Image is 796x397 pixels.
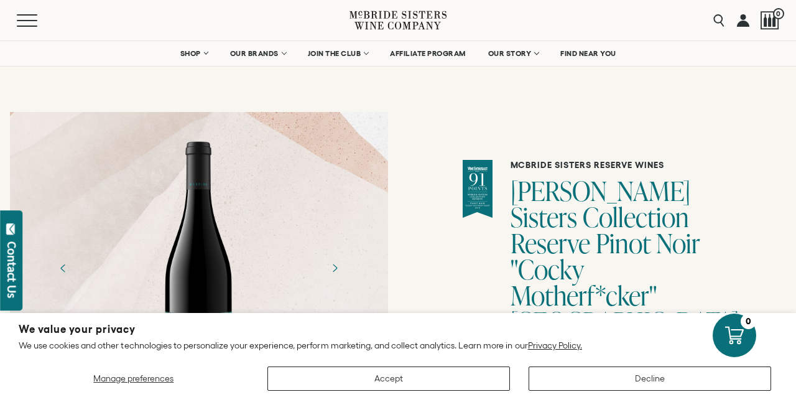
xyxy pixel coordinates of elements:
div: 0 [741,314,756,329]
span: Manage preferences [93,373,174,383]
span: SHOP [180,49,201,58]
span: 0 [773,8,784,19]
div: Contact Us [6,241,18,298]
span: FIND NEAR YOU [560,49,616,58]
a: OUR STORY [480,41,547,66]
span: OUR STORY [488,49,532,58]
button: Next [318,252,351,284]
span: OUR BRANDS [230,49,279,58]
a: Privacy Policy. [528,340,582,350]
button: Decline [529,367,771,391]
h1: [PERSON_NAME] Sisters Collection Reserve Pinot Noir "Cocky Motherf*cker" [GEOGRAPHIC_DATA][DATE],... [511,178,732,387]
a: SHOP [172,41,216,66]
h2: We value your privacy [19,324,777,335]
button: Previous [47,252,80,284]
p: We use cookies and other technologies to personalize your experience, perform marketing, and coll... [19,340,777,351]
h6: McBride Sisters Reserve Wines [511,160,732,170]
a: AFFILIATE PROGRAM [382,41,474,66]
a: FIND NEAR YOU [552,41,624,66]
button: Accept [267,367,510,391]
button: Mobile Menu Trigger [17,14,62,27]
a: OUR BRANDS [222,41,294,66]
span: JOIN THE CLUB [308,49,361,58]
span: AFFILIATE PROGRAM [390,49,466,58]
a: JOIN THE CLUB [300,41,376,66]
button: Manage preferences [19,367,249,391]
